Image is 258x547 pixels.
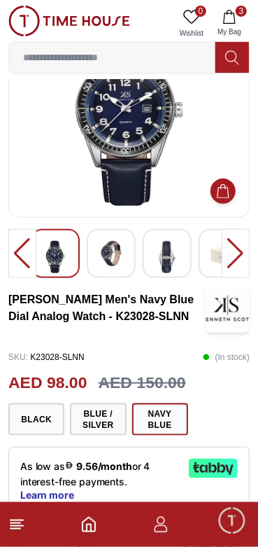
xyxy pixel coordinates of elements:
span: My Bag [212,27,247,37]
img: Kenneth Scott Men's Analog Black Dial Watch - K23028-SBSB [43,241,68,273]
h3: AED 150.00 [99,371,186,395]
span: 3 [236,6,247,17]
a: 0Wishlist [174,6,209,41]
img: Kenneth Scott Men's Analog Black Dial Watch - K23028-SBSB [20,24,238,206]
img: Kenneth Scott Men's Analog Black Dial Watch - K23028-SBSB [99,241,124,266]
span: Wishlist [174,28,209,39]
img: Kenneth Scott Men's Analog Black Dial Watch - K23028-SBSB [155,241,180,273]
span: SKU : [8,352,28,362]
img: Kenneth Scott Men's Analog Black Dial Watch - K23028-SBSB [210,241,236,273]
h2: AED 98.00 [8,371,87,395]
button: Add to Cart [210,179,236,204]
button: Navy Blue [132,403,188,436]
h3: [PERSON_NAME] Men's Navy Blue Dial Analog Watch - K23028-SLNN [8,291,206,325]
button: Blue / Silver [70,403,126,436]
div: Chat Widget [217,506,248,536]
img: ... [8,6,130,36]
img: Kenneth Scott Men's Navy Blue Dial Analog Watch - K23028-SLNN [206,284,250,333]
p: ( In stock ) [203,347,250,368]
span: 0 [195,6,206,17]
a: Home [80,516,97,533]
p: K23028-SLNN [8,347,85,368]
button: Black [8,403,64,436]
button: 3My Bag [209,6,250,41]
